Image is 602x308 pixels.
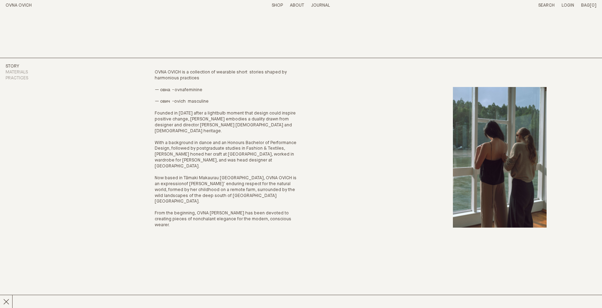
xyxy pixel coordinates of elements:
[311,3,330,8] a: Journal
[175,88,185,92] em: ovna
[155,182,295,204] span: of [PERSON_NAME]’ enduring respect for the natural world, formed by her childhood on a remote far...
[155,70,298,81] p: OVNA OVICH is a collection of wearable short stories shaped by harmonious practices
[538,3,555,8] a: Search
[155,176,296,186] span: Now based in Tāmaki Makaurau [GEOGRAPHIC_DATA], OVNA OVICH is an expression
[155,211,291,227] span: From the beginning, OVNA [PERSON_NAME] has been devoted to creating pieces of nonchalant elegance...
[155,111,296,133] span: Founded in [DATE] after a lightbulb moment that design could inspire positive change, [PERSON_NAM...
[590,3,596,8] span: [0]
[155,88,175,92] span: — овна -
[6,3,32,8] a: Home
[290,3,304,9] summary: About
[272,3,283,8] a: Shop
[6,64,19,69] a: Story
[185,88,202,92] span: feminine
[6,76,28,80] a: Practices
[581,3,590,8] span: Bag
[155,99,159,104] span: —
[6,70,28,74] a: Materials
[174,99,186,104] strong: ovich
[562,3,574,8] a: Login
[155,141,296,169] span: With a background in dance and an Honours Bachelor of Performance Design, followed by postgraduat...
[160,99,209,104] span: ович - masculine
[155,111,298,228] div: Page 4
